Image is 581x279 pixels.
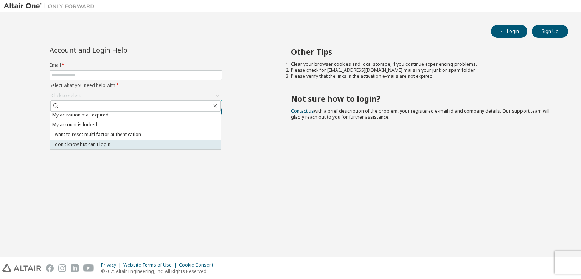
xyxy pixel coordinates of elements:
[51,93,81,99] div: Click to select
[291,67,555,73] li: Please check for [EMAIL_ADDRESS][DOMAIN_NAME] mails in your junk or spam folder.
[4,2,98,10] img: Altair One
[101,262,123,268] div: Privacy
[58,264,66,272] img: instagram.svg
[532,25,568,38] button: Sign Up
[83,264,94,272] img: youtube.svg
[291,61,555,67] li: Clear your browser cookies and local storage, if you continue experiencing problems.
[50,62,222,68] label: Email
[291,94,555,104] h2: Not sure how to login?
[50,47,188,53] div: Account and Login Help
[101,268,218,274] p: © 2025 Altair Engineering, Inc. All Rights Reserved.
[179,262,218,268] div: Cookie Consent
[291,73,555,79] li: Please verify that the links in the activation e-mails are not expired.
[46,264,54,272] img: facebook.svg
[50,91,222,100] div: Click to select
[71,264,79,272] img: linkedin.svg
[2,264,41,272] img: altair_logo.svg
[123,262,179,268] div: Website Terms of Use
[50,82,222,88] label: Select what you need help with
[291,108,314,114] a: Contact us
[291,47,555,57] h2: Other Tips
[491,25,527,38] button: Login
[50,110,221,120] li: My activation mail expired
[291,108,550,120] span: with a brief description of the problem, your registered e-mail id and company details. Our suppo...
